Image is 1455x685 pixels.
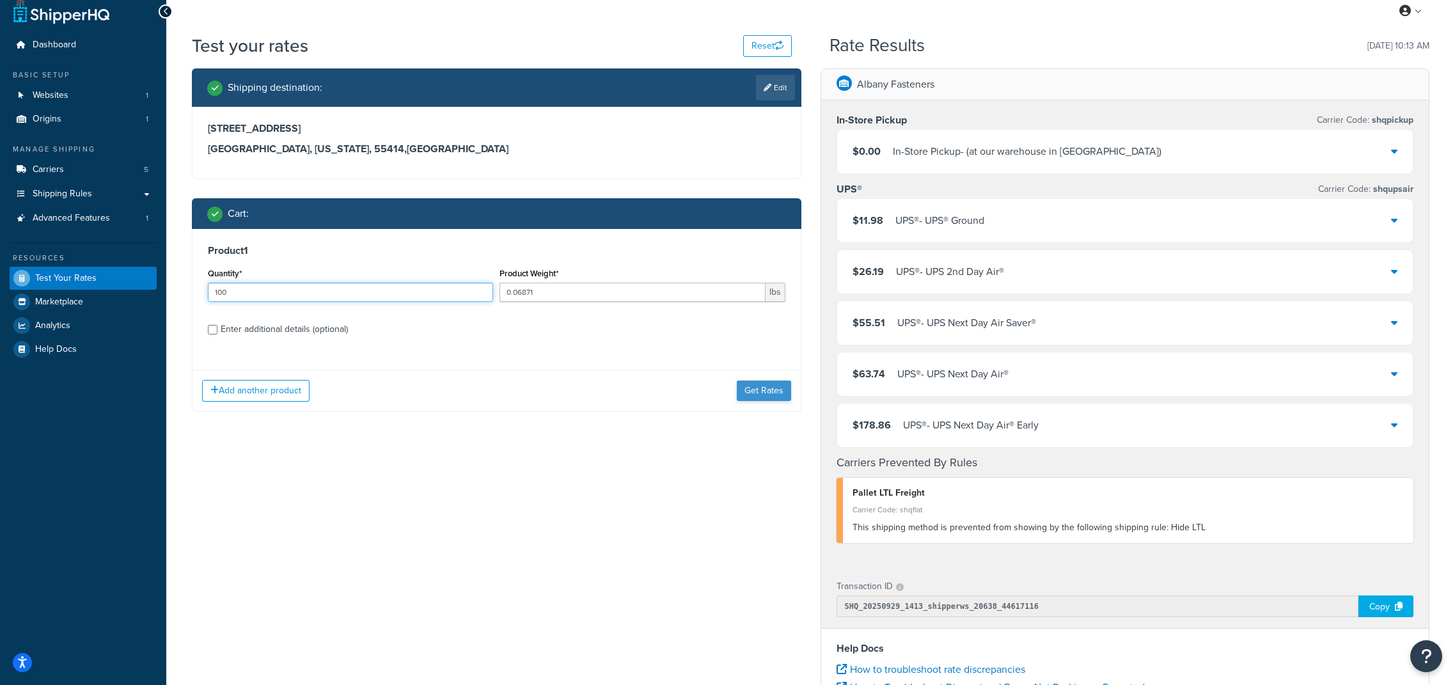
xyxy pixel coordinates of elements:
label: Quantity* [208,269,242,278]
input: Enter additional details (optional) [208,325,217,335]
p: Carrier Code: [1317,111,1413,129]
h2: Rate Results [830,36,925,56]
div: In-Store Pickup - (at our warehouse in [GEOGRAPHIC_DATA]) [893,143,1161,161]
span: $0.00 [853,144,881,159]
a: Analytics [10,314,157,337]
span: Dashboard [33,40,76,51]
li: Carriers [10,158,157,182]
div: Carrier Code: shqflat [853,501,1404,519]
span: Shipping Rules [33,189,92,200]
a: Shipping Rules [10,182,157,206]
a: How to troubleshoot rate discrepancies [837,662,1025,677]
button: Add another product [202,380,310,402]
a: Origins1 [10,107,157,131]
span: Origins [33,114,61,125]
span: shqpickup [1369,113,1413,127]
li: Advanced Features [10,207,157,230]
input: 0 [208,283,493,302]
span: $26.19 [853,264,884,279]
div: UPS® - UPS Next Day Air® Early [903,416,1039,434]
span: Websites [33,90,68,101]
p: [DATE] 10:13 AM [1367,37,1429,55]
a: Dashboard [10,33,157,57]
p: Carrier Code: [1318,180,1413,198]
span: lbs [766,283,785,302]
div: Basic Setup [10,70,157,81]
div: UPS® - UPS 2nd Day Air® [896,263,1004,281]
div: UPS® - UPS Next Day Air® [897,365,1009,383]
span: 1 [146,90,148,101]
span: 1 [146,114,148,125]
label: Product Weight* [499,269,558,278]
a: Help Docs [10,338,157,361]
span: 5 [144,164,148,175]
span: shqupsair [1371,182,1413,196]
span: $55.51 [853,315,885,330]
div: Resources [10,253,157,264]
div: Copy [1358,595,1413,617]
div: Enter additional details (optional) [221,320,348,338]
h3: [GEOGRAPHIC_DATA], [US_STATE], 55414 , [GEOGRAPHIC_DATA] [208,143,785,155]
input: 0.00 [499,283,765,302]
div: UPS® - UPS Next Day Air Saver® [897,314,1036,332]
li: Websites [10,84,157,107]
span: Analytics [35,320,70,331]
h4: Help Docs [837,641,1414,656]
a: Websites1 [10,84,157,107]
button: Get Rates [737,381,791,401]
span: $178.86 [853,418,891,432]
span: This shipping method is prevented from showing by the following shipping rule: Hide LTL [853,521,1206,534]
li: Origins [10,107,157,131]
a: Carriers5 [10,158,157,182]
a: Test Your Rates [10,267,157,290]
span: Help Docs [35,344,77,355]
p: Transaction ID [837,578,893,595]
a: Marketplace [10,290,157,313]
h4: Carriers Prevented By Rules [837,454,1414,471]
h3: Product 1 [208,244,785,257]
h2: Cart : [228,208,249,219]
span: Advanced Features [33,213,110,224]
h3: [STREET_ADDRESS] [208,122,785,135]
a: Edit [756,75,795,100]
span: 1 [146,213,148,224]
button: Reset [743,35,792,57]
a: Advanced Features1 [10,207,157,230]
h2: Shipping destination : [228,82,322,93]
div: UPS® - UPS® Ground [895,212,984,230]
div: Pallet LTL Freight [853,484,1404,502]
div: Manage Shipping [10,144,157,155]
span: $63.74 [853,366,885,381]
h3: UPS® [837,183,862,196]
h3: In-Store Pickup [837,114,907,127]
span: Test Your Rates [35,273,97,284]
button: Open Resource Center [1410,640,1442,672]
span: $11.98 [853,213,883,228]
span: Carriers [33,164,64,175]
p: Albany Fasteners [857,75,934,93]
span: Marketplace [35,297,83,308]
h1: Test your rates [192,33,308,58]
